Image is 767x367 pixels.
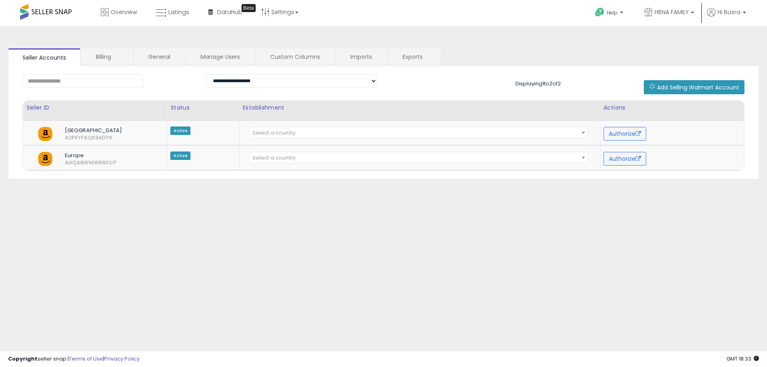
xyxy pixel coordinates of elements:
button: Authorize [604,127,646,141]
img: amazon.png [38,152,52,166]
div: Seller ID [26,104,163,112]
a: Privacy Policy [104,355,140,363]
span: Europe [59,152,149,159]
a: Exports [388,48,440,65]
a: Hi Busra [707,8,746,26]
a: Imports [336,48,387,65]
span: Displaying 1 to 2 of 2 [515,80,561,87]
span: A2PEYFKQK94DY6 [59,134,74,141]
strong: Copyright [8,355,37,363]
span: Hi Busra [717,8,740,16]
span: AHQA8WMWR8XUP [59,159,74,166]
a: Manage Users [186,48,254,65]
a: Terms of Use [69,355,103,363]
button: Authorize [604,152,646,166]
span: Select a country [252,154,296,162]
a: Custom Columns [256,48,335,65]
div: Actions [604,104,741,112]
span: Active [170,126,190,135]
span: 2025-09-9 18:33 GMT [726,355,759,363]
div: Establishment [243,104,597,112]
span: Add Selling Walmart Account [657,83,739,91]
button: Add Selling Walmart Account [644,80,744,94]
a: Seller Accounts [8,48,81,66]
a: Help [589,1,631,26]
span: Active [170,151,190,160]
div: Status [170,104,236,112]
span: [GEOGRAPHIC_DATA] [59,127,149,134]
span: Listings [168,8,189,16]
div: Tooltip anchor [242,4,256,12]
div: seller snap | | [8,355,140,363]
span: Help [607,9,618,16]
a: General [134,48,185,65]
a: Billing [81,48,132,65]
span: Select a country [252,129,296,137]
span: Overview [111,8,137,16]
span: DataHub [217,8,242,16]
span: HBNA FAMILY [655,8,688,16]
i: Get Help [595,7,605,17]
img: amazon.png [38,127,52,141]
